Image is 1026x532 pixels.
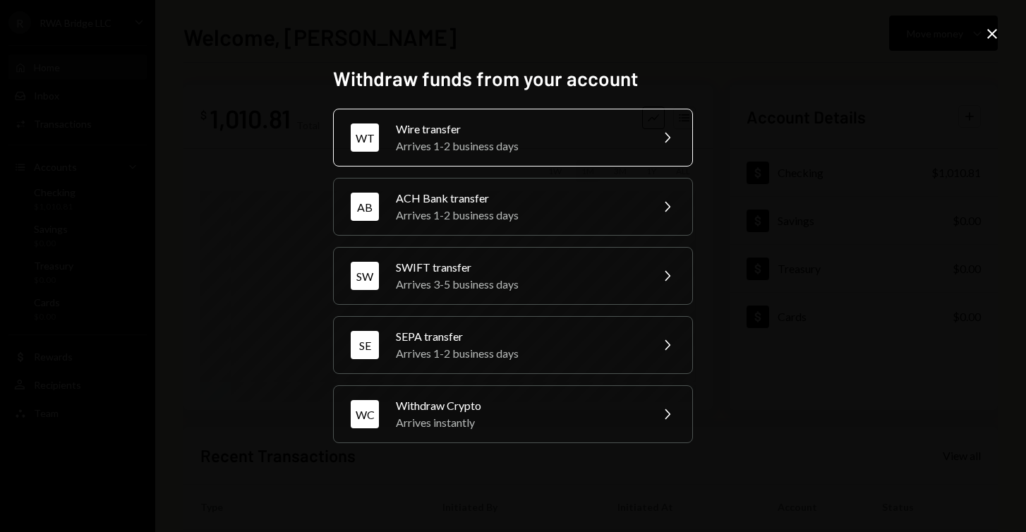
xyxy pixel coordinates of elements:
[396,190,641,207] div: ACH Bank transfer
[396,207,641,224] div: Arrives 1-2 business days
[333,385,693,443] button: WCWithdraw CryptoArrives instantly
[396,397,641,414] div: Withdraw Crypto
[351,262,379,290] div: SW
[351,193,379,221] div: AB
[333,109,693,167] button: WTWire transferArrives 1-2 business days
[351,400,379,428] div: WC
[396,328,641,345] div: SEPA transfer
[333,316,693,374] button: SESEPA transferArrives 1-2 business days
[396,345,641,362] div: Arrives 1-2 business days
[333,65,693,92] h2: Withdraw funds from your account
[396,276,641,293] div: Arrives 3-5 business days
[396,414,641,431] div: Arrives instantly
[396,259,641,276] div: SWIFT transfer
[396,138,641,155] div: Arrives 1-2 business days
[333,178,693,236] button: ABACH Bank transferArrives 1-2 business days
[351,123,379,152] div: WT
[396,121,641,138] div: Wire transfer
[351,331,379,359] div: SE
[333,247,693,305] button: SWSWIFT transferArrives 3-5 business days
